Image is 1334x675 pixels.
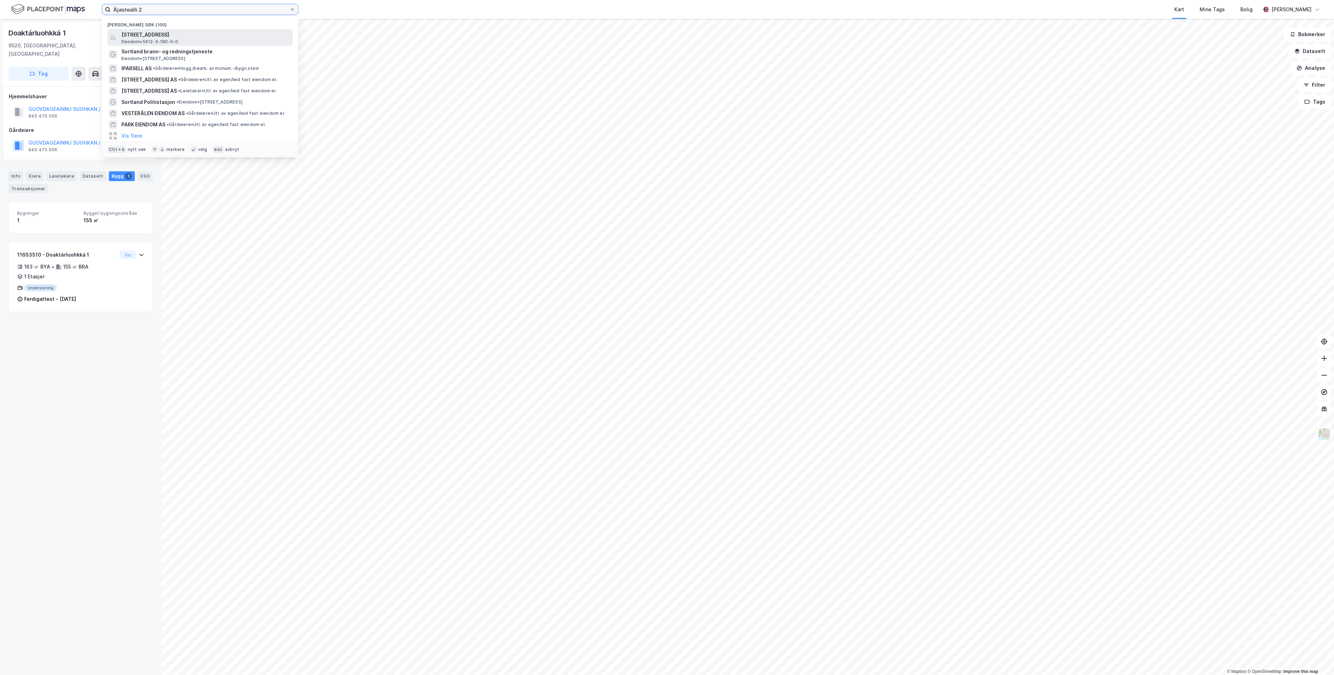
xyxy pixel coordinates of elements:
div: 9520, [GEOGRAPHIC_DATA], [GEOGRAPHIC_DATA] [8,41,113,58]
span: Sortland brann- og redningstjeneste [121,47,290,56]
div: [PERSON_NAME] [1272,5,1312,14]
button: Tags [1299,95,1331,109]
div: Transaksjoner [8,184,48,193]
img: Z [1318,428,1331,441]
span: Eiendom • [STREET_ADDRESS] [121,56,185,61]
a: Mapbox [1227,669,1246,674]
div: Gårdeiere [9,126,153,134]
span: • [153,66,155,71]
div: 11653510 - Doaktárluohkká 1 [17,251,117,259]
span: Eiendom • 5612-3-180-0-0 [121,39,178,45]
div: Bolig [1240,5,1253,14]
div: ESG [138,171,153,181]
span: Gårdeiere • Utl. av egen/leid fast eiendom el. [178,77,277,82]
span: [STREET_ADDRESS] AS [121,75,177,84]
button: Analyse [1290,61,1331,75]
div: 163 ㎡ BYA [24,263,50,271]
div: 945 475 056 [28,147,57,153]
button: Bokmerker [1284,27,1331,41]
span: VESTERÅLEN EIENDOM AS [121,109,185,118]
span: • [178,88,180,93]
span: • [178,77,180,82]
span: • [167,122,169,127]
div: esc [213,146,224,153]
iframe: Chat Widget [1299,641,1334,675]
a: Improve this map [1283,669,1318,674]
div: Bygg [109,171,135,181]
span: Gårdeiere • Hogg./bearb. av monum.-/bygn.stein [153,66,259,71]
div: Leietakere [46,171,77,181]
span: Bygninger [17,210,78,216]
div: 1 [125,173,132,180]
div: Doaktárluohkká 1 [8,27,67,39]
button: Datasett [1288,44,1331,58]
button: Tag [8,67,69,81]
span: [STREET_ADDRESS] AS [121,87,177,95]
div: Kart [1174,5,1184,14]
div: velg [198,147,207,152]
span: Bygget bygningsområde [84,210,144,216]
div: 155 ㎡ BRA [63,263,88,271]
div: Kontrollprogram for chat [1299,641,1334,675]
span: IPARSELL AS [121,64,152,73]
div: 1 Etasjer [24,272,45,281]
span: PARK EIENDOM AS [121,120,165,129]
div: Eiere [26,171,44,181]
div: nytt søk [128,147,146,152]
button: Filter [1298,78,1331,92]
span: [STREET_ADDRESS] [121,31,290,39]
input: Søk på adresse, matrikkel, gårdeiere, leietakere eller personer [111,4,290,15]
button: Vis flere [121,132,142,140]
span: Eiendom • [STREET_ADDRESS] [177,99,243,105]
div: Ctrl + k [107,146,126,153]
a: OpenStreetMap [1247,669,1281,674]
span: Gårdeiere • Utl. av egen/leid fast eiendom el. [167,122,266,127]
div: Mine Tags [1200,5,1225,14]
div: markere [166,147,185,152]
button: Vis [120,251,136,259]
span: • [177,99,179,105]
div: Ferdigattest - [DATE] [24,295,76,303]
span: Gårdeiere • Utl. av egen/leid fast eiendom el. [186,111,285,116]
div: Hjemmelshaver [9,92,153,101]
div: avbryt [225,147,239,152]
div: [PERSON_NAME] søk (100) [102,16,298,29]
div: Datasett [80,171,106,181]
div: 945 475 056 [28,113,57,119]
div: 1 [17,216,78,225]
div: 155 ㎡ [84,216,144,225]
img: logo.f888ab2527a4732fd821a326f86c7f29.svg [11,3,85,15]
span: Sortland Politistasjon [121,98,175,106]
span: Leietaker • Utl. av egen/leid fast eiendom el. [178,88,277,94]
div: Info [8,171,23,181]
div: • [52,264,54,270]
span: • [186,111,188,116]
